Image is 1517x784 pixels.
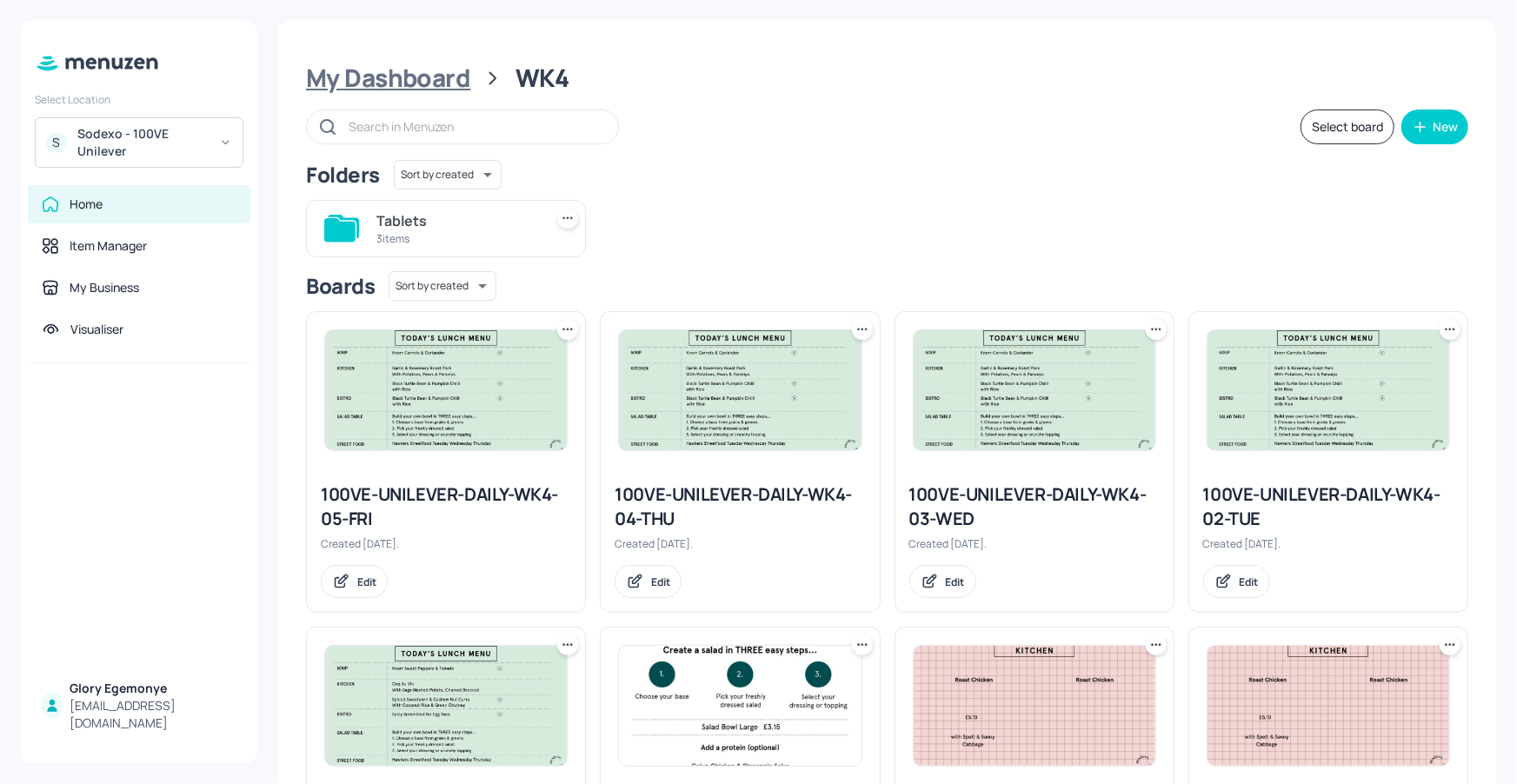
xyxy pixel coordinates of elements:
[35,92,243,107] div: Select Location
[321,482,571,531] div: 100VE-UNILEVER-DAILY-WK4-05-FRI
[306,272,375,300] div: Boards
[325,330,567,450] img: 2025-09-09-1757428317070dkya1uwlze.jpeg
[1401,110,1468,144] button: New
[394,157,502,192] div: Sort by created
[357,575,376,589] div: Edit
[77,125,209,160] div: Sodexo - 100VE Unilever
[306,63,470,94] div: My Dashboard
[516,63,569,94] div: WK4
[909,482,1160,531] div: 100VE-UNILEVER-DAILY-WK4-03-WED
[70,321,123,338] div: Visualiser
[70,697,236,732] div: [EMAIL_ADDRESS][DOMAIN_NAME]
[325,646,567,766] img: 2025-09-22-1758537068657a2iygf7xl06.jpeg
[321,536,571,551] div: Created [DATE].
[349,114,601,139] input: Search in Menuzen
[376,231,536,246] div: 3 items
[1203,482,1454,531] div: 100VE-UNILEVER-DAILY-WK4-02-TUE
[1203,536,1454,551] div: Created [DATE].
[1301,110,1394,144] button: Select board
[70,237,147,255] div: Item Manager
[46,132,67,153] div: S
[615,482,865,531] div: 100VE-UNILEVER-DAILY-WK4-04-THU
[389,269,496,303] div: Sort by created
[70,196,103,213] div: Home
[909,536,1160,551] div: Created [DATE].
[70,680,236,697] div: Glory Egemonye
[615,536,865,551] div: Created [DATE].
[70,279,139,296] div: My Business
[1208,646,1449,766] img: 2025-08-30-1756546222576n0m0l4jn65j.jpeg
[914,330,1155,450] img: 2025-09-09-1757428317070dkya1uwlze.jpeg
[651,575,670,589] div: Edit
[376,210,536,231] div: Tablets
[946,575,965,589] div: Edit
[619,646,861,766] img: 2025-08-31-1756649798365ndgno7gnq6j.jpeg
[619,330,861,450] img: 2025-09-09-1757428317070dkya1uwlze.jpeg
[914,646,1155,766] img: 2025-08-30-1756546222576n0m0l4jn65j.jpeg
[306,161,380,189] div: Folders
[1240,575,1259,589] div: Edit
[1208,330,1449,450] img: 2025-09-09-1757428317070dkya1uwlze.jpeg
[1433,121,1458,133] div: New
